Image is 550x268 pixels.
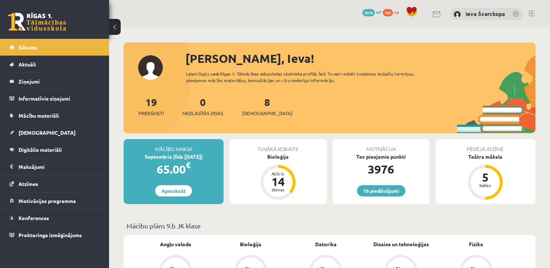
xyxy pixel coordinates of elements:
span: Mācību materiāli [19,112,59,119]
a: 0Neizlasītās ziņas [182,96,223,117]
legend: Maksājumi [19,158,100,175]
a: Sākums [9,39,100,56]
span: [DEMOGRAPHIC_DATA] [19,129,76,136]
a: Aktuāli [9,56,100,73]
a: Motivācijas programma [9,192,100,209]
div: Bioloģija [229,153,326,161]
a: Informatīvie ziņojumi [9,90,100,107]
div: 5 [474,171,496,183]
span: Sākums [19,44,37,50]
legend: Informatīvie ziņojumi [19,90,100,107]
p: Mācību plāns 9.b JK klase [127,221,533,231]
a: Proktoringa izmēģinājums [9,227,100,243]
div: dienas [267,187,289,192]
a: [DEMOGRAPHIC_DATA] [9,124,100,141]
span: Digitālie materiāli [19,146,62,153]
span: 3976 [362,9,375,16]
span: € [186,160,190,170]
legend: Ziņojumi [19,73,100,90]
a: 16 piedāvājumi [357,185,405,196]
a: 195 xp [383,9,402,15]
a: Apmaksāt [155,185,192,196]
span: [DEMOGRAPHIC_DATA] [242,110,292,117]
a: 19Priekšmeti [138,96,164,117]
div: Motivācija [333,139,430,153]
div: Laipni lūgts savā Rīgas 1. Tālmācības vidusskolas skolnieka profilā. Šeit Tu vari redzēt tuvojošo... [186,70,433,84]
a: Bioloģija [240,240,261,248]
a: Fizika [469,240,483,248]
span: Aktuāli [19,61,36,68]
a: Bioloģija Atlicis 14 dienas [229,153,326,201]
div: Pēdējā atzīme [435,139,535,153]
a: Ziņojumi [9,73,100,90]
span: Atzīmes [19,180,38,187]
a: Mācību materiāli [9,107,100,124]
div: Mācību maksa [124,139,224,153]
span: xp [394,9,399,15]
div: balles [474,183,496,187]
a: Dizains un tehnoloģijas [373,240,429,248]
div: Tuvākā ieskaite [229,139,326,153]
span: Konferences [19,215,49,221]
span: Priekšmeti [138,110,164,117]
span: 195 [383,9,393,16]
a: Rīgas 1. Tālmācības vidusskola [8,13,66,31]
a: Maksājumi [9,158,100,175]
div: [PERSON_NAME], Ieva! [185,50,535,67]
a: Teātra māksla 5 balles [435,153,535,201]
a: Konferences [9,210,100,226]
a: Digitālie materiāli [9,141,100,158]
a: Angļu valoda [160,240,191,248]
a: Datorika [315,240,337,248]
div: 65.00 [124,161,224,178]
a: 3976 mP [362,9,382,15]
div: 3976 [333,161,430,178]
span: Proktoringa izmēģinājums [19,232,82,238]
div: Teātra māksla [435,153,535,161]
a: Atzīmes [9,175,100,192]
div: Septembris (līdz [DATE]) [124,153,224,161]
a: 8[DEMOGRAPHIC_DATA] [242,96,292,117]
div: Atlicis [267,171,289,176]
span: Neizlasītās ziņas [182,110,223,117]
img: Ieva Švarckopa [454,11,461,18]
span: Motivācijas programma [19,198,76,204]
div: 14 [267,176,289,187]
span: mP [376,9,382,15]
div: Tev pieejamie punkti [333,153,430,161]
a: Ieva Švarckopa [466,10,505,17]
